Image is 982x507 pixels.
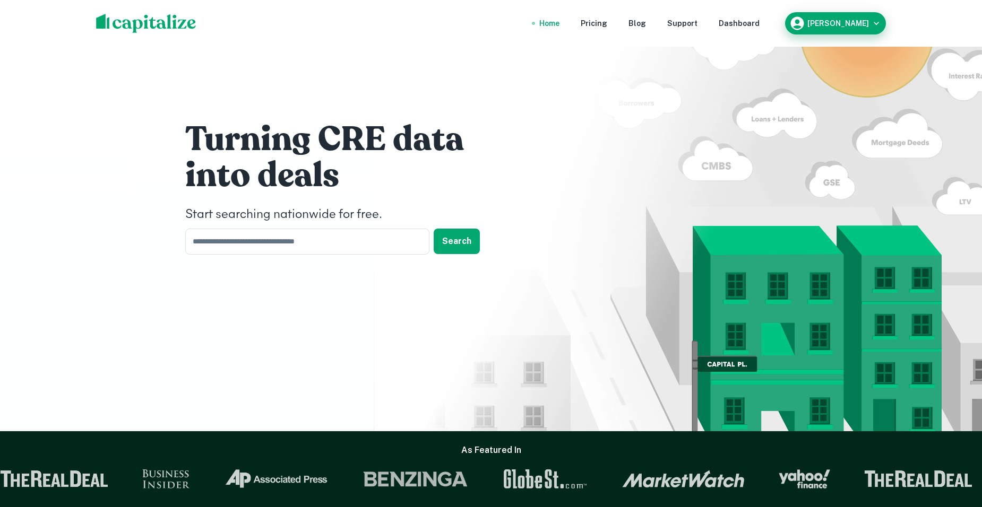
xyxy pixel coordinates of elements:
h1: Turning CRE data [185,118,504,161]
img: Yahoo Finance [769,469,820,488]
h6: As Featured In [461,444,521,457]
a: Support [667,18,697,29]
a: Blog [628,18,646,29]
iframe: Chat Widget [929,422,982,473]
h1: into deals [185,154,504,197]
img: Business Insider [132,469,180,488]
img: Associated Press [214,469,318,488]
img: Market Watch [612,470,735,488]
a: Pricing [581,18,607,29]
img: GlobeSt [492,469,578,488]
img: capitalize-logo.png [96,14,196,33]
img: The Real Deal [854,470,962,487]
h4: Start searching nationwide for free. [185,205,504,224]
a: Dashboard [719,18,760,29]
button: Search [434,229,480,254]
a: Home [539,18,559,29]
button: [PERSON_NAME] [785,12,886,34]
img: Benzinga [352,469,458,488]
h6: [PERSON_NAME] [807,20,869,27]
